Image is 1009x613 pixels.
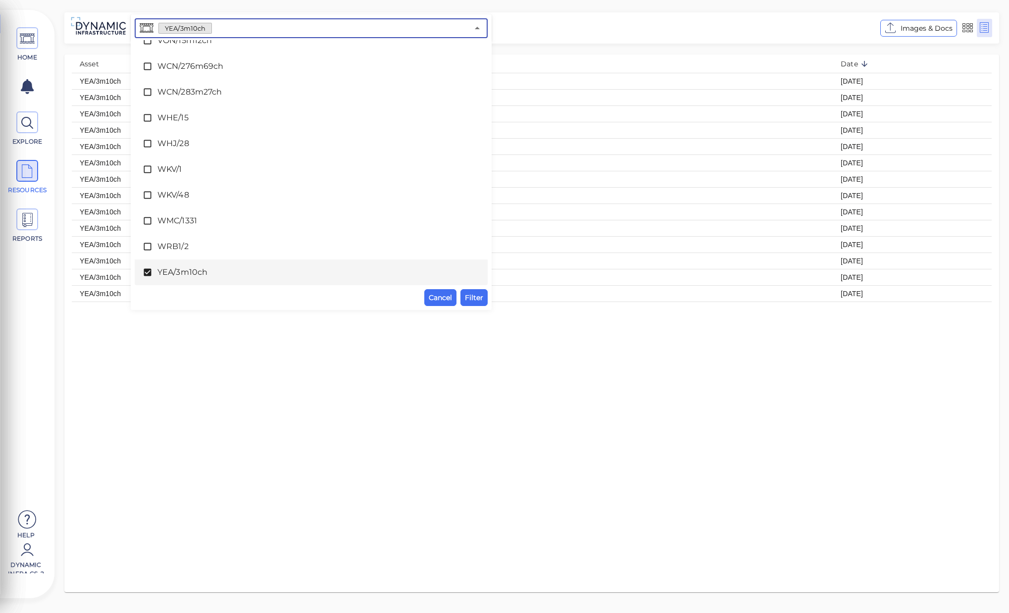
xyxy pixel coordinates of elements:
[159,24,212,33] span: YEA/3m10ch
[6,186,49,195] span: RESOURCES
[157,241,465,253] span: WRB1/2
[72,122,269,138] td: YEA/3m10ch
[833,187,992,204] td: [DATE]
[6,53,49,62] span: HOME
[833,171,992,187] td: [DATE]
[157,86,465,98] span: WCN/283m27ch
[72,253,269,269] td: YEA/3m10ch
[833,154,992,171] td: [DATE]
[157,112,465,124] span: WHE/15
[833,105,992,122] td: [DATE]
[833,236,992,253] td: [DATE]
[424,289,456,306] button: Cancel
[157,189,465,201] span: WKV/48
[833,122,992,138] td: [DATE]
[429,292,452,304] span: Cancel
[5,160,50,195] a: RESOURCES
[6,137,49,146] span: EXPLORE
[5,27,50,62] a: HOME
[5,561,47,573] span: Dynamic Infra CS-2
[72,236,269,253] td: YEA/3m10ch
[5,531,47,539] span: Help
[6,234,49,243] span: REPORTS
[833,253,992,269] td: [DATE]
[72,105,269,122] td: YEA/3m10ch
[833,73,992,89] td: [DATE]
[5,111,50,146] a: EXPLORE
[460,289,488,306] button: Filter
[72,154,269,171] td: YEA/3m10ch
[833,204,992,220] td: [DATE]
[72,54,992,303] table: resources table
[72,187,269,204] td: YEA/3m10ch
[880,20,957,37] button: Images & Docs
[72,269,269,285] td: YEA/3m10ch
[72,286,269,302] td: YEA/3m10ch
[72,138,269,154] td: YEA/3m10ch
[72,204,269,220] td: YEA/3m10ch
[72,89,269,105] td: YEA/3m10ch
[157,60,465,72] span: WCN/276m69ch
[72,171,269,187] td: YEA/3m10ch
[967,568,1002,606] iframe: Chat
[841,58,871,70] span: Date
[157,35,465,47] span: VON/15m12ch
[5,208,50,243] a: REPORTS
[833,89,992,105] td: [DATE]
[470,21,484,35] button: Close
[833,286,992,302] td: [DATE]
[157,138,465,150] span: WHJ/28
[157,266,465,278] span: YEA/3m10ch
[901,22,953,34] span: Images & Docs
[833,269,992,285] td: [DATE]
[833,220,992,236] td: [DATE]
[80,58,112,70] span: Asset
[157,163,465,175] span: WKV/1
[157,215,465,227] span: WMC/1331
[72,73,269,89] td: YEA/3m10ch
[833,138,992,154] td: [DATE]
[72,220,269,236] td: YEA/3m10ch
[465,292,483,304] span: Filter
